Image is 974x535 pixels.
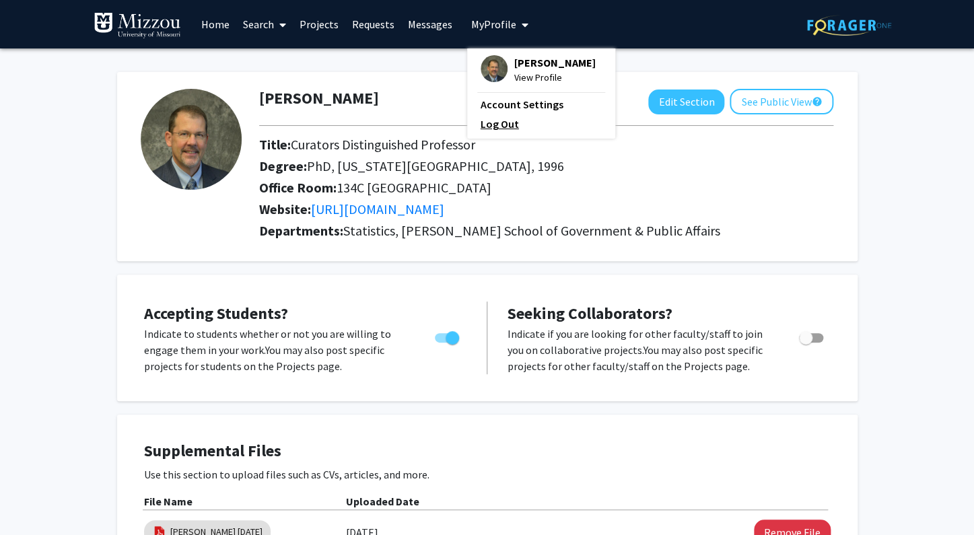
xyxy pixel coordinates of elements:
a: Home [195,1,236,48]
span: Seeking Collaborators? [508,303,672,324]
span: View Profile [514,70,596,85]
h1: [PERSON_NAME] [259,89,379,108]
a: Opens in a new tab [311,201,444,217]
span: PhD, [US_STATE][GEOGRAPHIC_DATA], 1996 [307,157,564,174]
h2: Title: [259,137,833,153]
button: See Public View [730,89,833,114]
a: Search [236,1,293,48]
h4: Supplemental Files [144,441,831,461]
span: Statistics, [PERSON_NAME] School of Government & Public Affairs [343,222,720,239]
span: 134C [GEOGRAPHIC_DATA] [337,179,491,196]
a: Requests [345,1,401,48]
mat-icon: help [811,94,822,110]
img: Profile Picture [141,89,242,190]
p: Indicate to students whether or not you are willing to engage them in your work. You may also pos... [144,326,409,374]
p: Indicate if you are looking for other faculty/staff to join you on collaborative projects. You ma... [508,326,773,374]
div: Toggle [429,326,466,346]
span: Curators Distinguished Professor [291,136,475,153]
a: Account Settings [481,96,602,112]
h2: Office Room: [259,180,833,196]
span: Accepting Students? [144,303,288,324]
img: ForagerOne Logo [807,15,891,36]
img: University of Missouri Logo [94,12,181,39]
a: Projects [293,1,345,48]
div: Profile Picture[PERSON_NAME]View Profile [481,55,596,85]
img: Profile Picture [481,55,508,82]
iframe: Chat [10,474,57,525]
div: Toggle [794,326,831,346]
h2: Departments: [249,223,843,239]
h2: Degree: [259,158,833,174]
b: Uploaded Date [346,495,419,508]
p: Use this section to upload files such as CVs, articles, and more. [144,466,831,483]
span: My Profile [471,17,516,31]
b: File Name [144,495,193,508]
a: Log Out [481,116,602,132]
h2: Website: [259,201,833,217]
span: [PERSON_NAME] [514,55,596,70]
a: Messages [401,1,459,48]
button: Edit Section [648,90,724,114]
